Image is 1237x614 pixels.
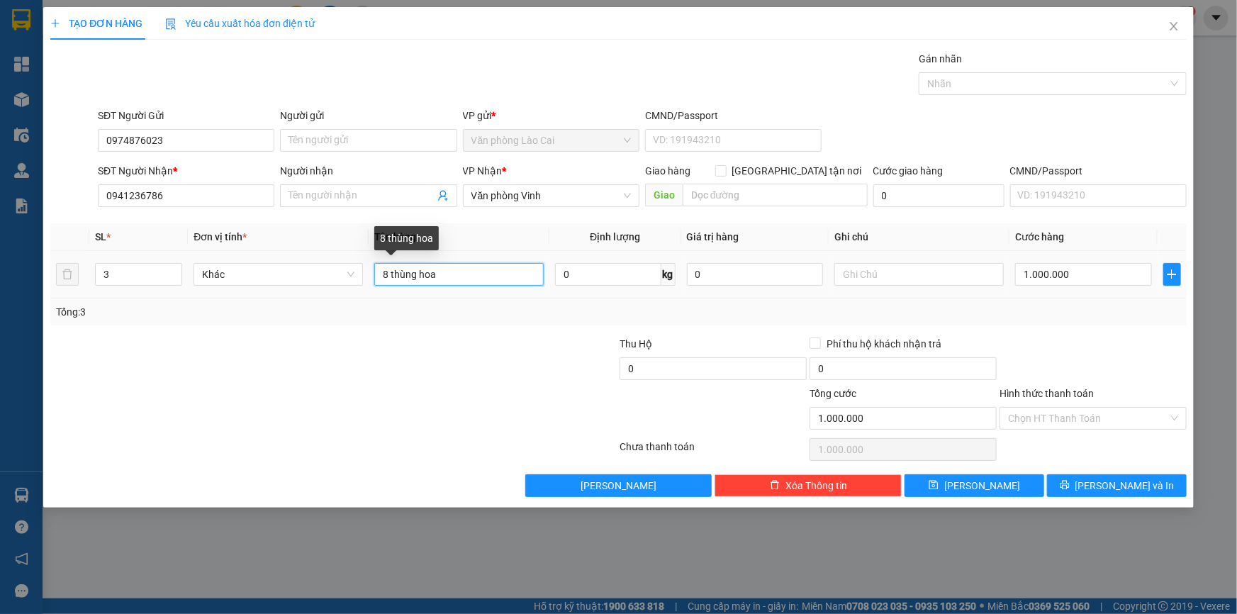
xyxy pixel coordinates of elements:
[1000,388,1094,399] label: Hình thức thanh toán
[471,130,631,151] span: Văn phòng Lào Cai
[95,231,106,242] span: SL
[1047,474,1187,497] button: printer[PERSON_NAME] và In
[1010,163,1187,179] div: CMND/Passport
[645,184,683,206] span: Giao
[1163,263,1181,286] button: plus
[873,184,1004,207] input: Cước giao hàng
[919,53,962,65] label: Gán nhãn
[1060,480,1070,491] span: printer
[727,163,868,179] span: [GEOGRAPHIC_DATA] tận nơi
[56,263,79,286] button: delete
[525,474,712,497] button: [PERSON_NAME]
[1164,269,1180,280] span: plus
[1015,231,1064,242] span: Cước hàng
[60,18,213,72] b: [PERSON_NAME] (Vinh - Sapa)
[1075,478,1175,493] span: [PERSON_NAME] và In
[56,304,478,320] div: Tổng: 3
[1168,21,1180,32] span: close
[770,480,780,491] span: delete
[687,263,824,286] input: 0
[463,108,639,123] div: VP gửi
[463,165,503,177] span: VP Nhận
[715,474,902,497] button: deleteXóa Thông tin
[590,231,640,242] span: Định lượng
[374,263,544,286] input: VD: Bàn, Ghế
[437,190,449,201] span: user-add
[661,263,676,286] span: kg
[620,338,652,350] span: Thu Hộ
[74,82,342,172] h2: VP Nhận: Văn phòng Vinh
[471,185,631,206] span: Văn phòng Vinh
[98,108,274,123] div: SĐT Người Gửi
[165,18,177,30] img: icon
[280,108,457,123] div: Người gửi
[645,108,822,123] div: CMND/Passport
[821,336,947,352] span: Phí thu hộ khách nhận trả
[829,223,1009,251] th: Ghi chú
[873,165,944,177] label: Cước giao hàng
[905,474,1044,497] button: save[PERSON_NAME]
[619,439,809,464] div: Chưa thanh toán
[194,231,247,242] span: Đơn vị tính
[280,163,457,179] div: Người nhận
[189,11,342,35] b: [DOMAIN_NAME]
[1154,7,1194,47] button: Close
[929,480,939,491] span: save
[834,263,1004,286] input: Ghi Chú
[50,18,142,29] span: TẠO ĐƠN HÀNG
[683,184,868,206] input: Dọc đường
[202,264,354,285] span: Khác
[810,388,856,399] span: Tổng cước
[944,478,1020,493] span: [PERSON_NAME]
[8,82,114,106] h2: GRRDNUSN
[374,226,439,250] div: 8 thùng hoa
[581,478,656,493] span: [PERSON_NAME]
[687,231,739,242] span: Giá trị hàng
[50,18,60,28] span: plus
[785,478,847,493] span: Xóa Thông tin
[165,18,315,29] span: Yêu cầu xuất hóa đơn điện tử
[645,165,690,177] span: Giao hàng
[98,163,274,179] div: SĐT Người Nhận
